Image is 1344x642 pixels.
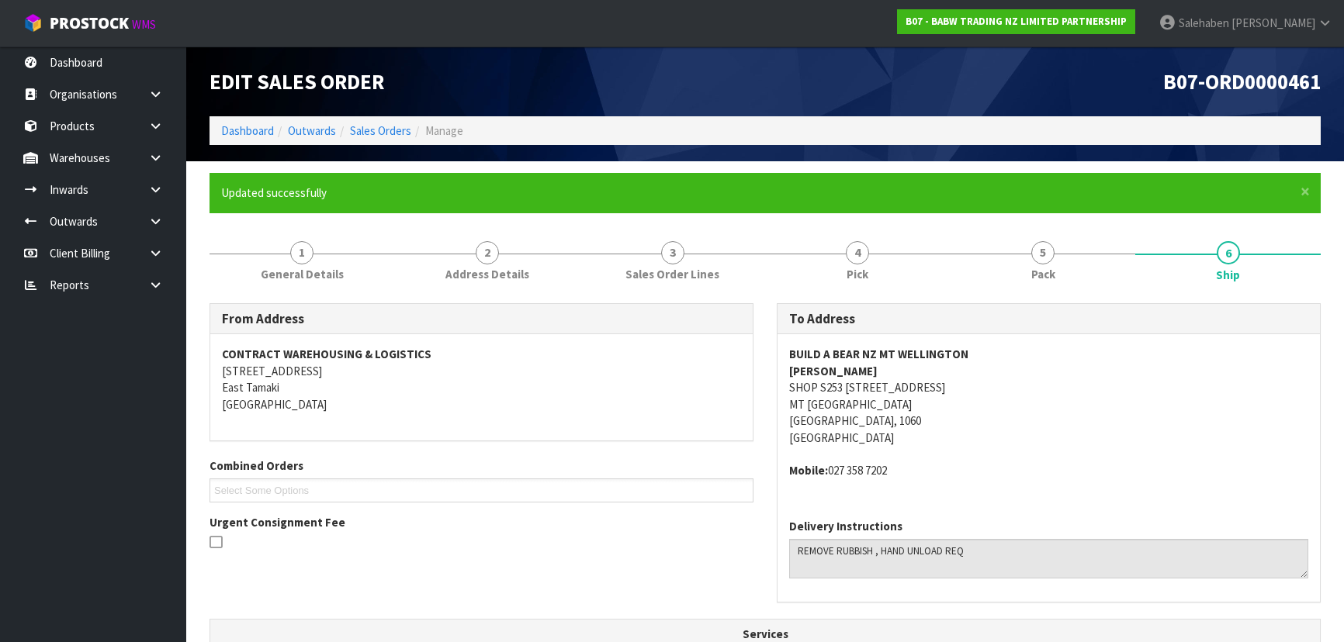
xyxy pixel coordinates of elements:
span: 2 [476,241,499,264]
span: 6 [1217,241,1240,264]
small: WMS [132,17,156,32]
a: Dashboard [221,123,274,138]
span: Updated successfully [221,185,327,200]
span: Salehaben [1179,16,1229,30]
a: Sales Orders [350,123,411,138]
span: 5 [1031,241,1055,264]
span: Address Details [445,266,529,282]
span: 4 [846,241,869,264]
address: [STREET_ADDRESS] East Tamaki [GEOGRAPHIC_DATA] [222,346,741,412]
span: Pick [847,266,868,282]
label: Delivery Instructions [789,518,902,534]
strong: [PERSON_NAME] [789,364,878,378]
h3: From Address [222,312,741,326]
span: ProStock [50,13,129,33]
strong: BUILD A BEAR NZ MT WELLINGTON [789,347,968,361]
span: [PERSON_NAME] [1231,16,1315,30]
label: Combined Orders [210,457,303,474]
span: General Details [261,266,344,282]
img: cube-alt.png [23,13,43,33]
span: Edit Sales Order [210,68,384,95]
a: B07 - BABW TRADING NZ LIMITED PARTNERSHIP [897,9,1135,34]
span: 1 [290,241,313,264]
span: Ship [1216,267,1240,283]
span: B07-ORD0000461 [1163,68,1321,95]
span: Manage [425,123,463,138]
address: 027 358 7202 [789,462,1308,478]
span: Sales Order Lines [625,266,719,282]
strong: B07 - BABW TRADING NZ LIMITED PARTNERSHIP [906,15,1127,28]
label: Urgent Consignment Fee [210,514,345,530]
strong: mobile [789,463,828,478]
span: × [1301,181,1310,202]
span: 3 [661,241,684,264]
address: SHOP S253 [STREET_ADDRESS] MT [GEOGRAPHIC_DATA] [GEOGRAPHIC_DATA], 1060 [GEOGRAPHIC_DATA] [789,346,1308,446]
a: Outwards [288,123,336,138]
span: Pack [1031,266,1055,282]
h3: To Address [789,312,1308,326]
strong: CONTRACT WAREHOUSING & LOGISTICS [222,347,431,361]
